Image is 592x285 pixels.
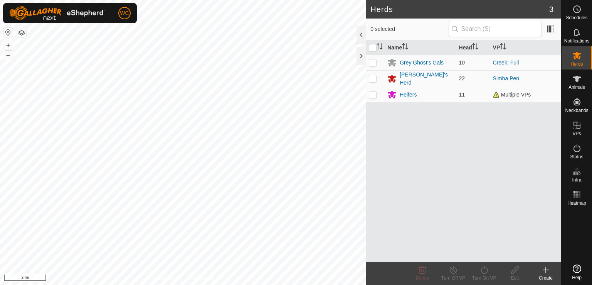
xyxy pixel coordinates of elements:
[493,92,531,98] span: Multiple VPs
[120,9,129,17] span: WC
[153,275,182,282] a: Privacy Policy
[9,6,106,20] img: Gallagher Logo
[499,275,530,282] div: Edit
[400,91,417,99] div: Heifers
[190,275,213,282] a: Contact Us
[490,40,561,55] th: VP
[17,28,26,37] button: Map Layers
[449,21,542,37] input: Search (S)
[402,44,408,51] p-sorticon: Activate to sort
[567,201,586,205] span: Heatmap
[370,25,448,33] span: 0 selected
[572,131,581,136] span: VPs
[472,44,478,51] p-sorticon: Activate to sort
[377,44,383,51] p-sorticon: Activate to sort
[564,39,589,43] span: Notifications
[469,275,499,282] div: Turn On VP
[459,59,465,66] span: 10
[3,28,13,37] button: Reset Map
[570,154,583,159] span: Status
[530,275,561,282] div: Create
[562,261,592,283] a: Help
[568,85,585,90] span: Animals
[549,3,553,15] span: 3
[459,92,465,98] span: 11
[566,15,587,20] span: Schedules
[416,275,429,281] span: Delete
[459,75,465,81] span: 22
[570,62,583,66] span: Herds
[370,5,549,14] h2: Herds
[500,44,506,51] p-sorticon: Activate to sort
[3,41,13,50] button: +
[3,51,13,60] button: –
[572,275,582,280] span: Help
[493,75,519,81] a: Simba Pen
[456,40,490,55] th: Head
[438,275,469,282] div: Turn Off VP
[400,59,444,67] div: Grey Ghost's Gals
[400,71,452,87] div: [PERSON_NAME]'s Herd
[565,108,588,113] span: Neckbands
[493,59,519,66] a: Creek: Full
[384,40,456,55] th: Name
[572,178,581,182] span: Infra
